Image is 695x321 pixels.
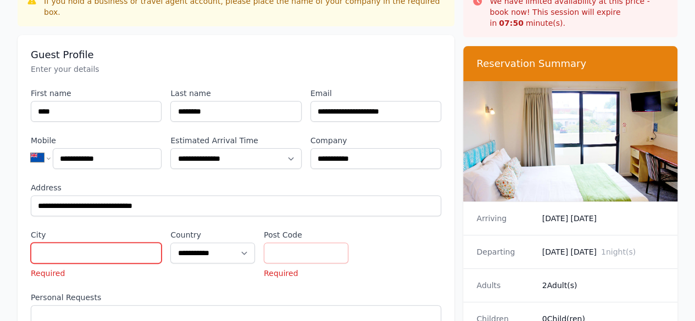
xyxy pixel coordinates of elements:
label: Address [31,182,441,193]
dd: 2 Adult(s) [542,280,664,291]
label: Mobile [31,135,162,146]
dt: Departing [476,246,533,257]
dt: Adults [476,280,533,291]
img: Twin Studio [463,81,677,201]
span: 1 night(s) [601,247,636,256]
h3: Reservation Summary [476,57,664,70]
h3: Guest Profile [31,48,441,61]
dd: [DATE] [DATE] [542,246,664,257]
p: Required [264,268,348,279]
label: Company [310,135,441,146]
strong: 07 : 50 [499,19,524,27]
dd: [DATE] [DATE] [542,213,664,224]
p: Enter your details [31,64,441,75]
label: First name [31,88,162,99]
label: City [31,229,162,240]
dt: Arriving [476,213,533,224]
label: Post Code [264,229,348,240]
label: Email [310,88,441,99]
label: Last name [170,88,301,99]
label: Personal Requests [31,292,441,303]
label: Country [170,229,255,240]
p: Required [31,268,162,279]
label: Estimated Arrival Time [170,135,301,146]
